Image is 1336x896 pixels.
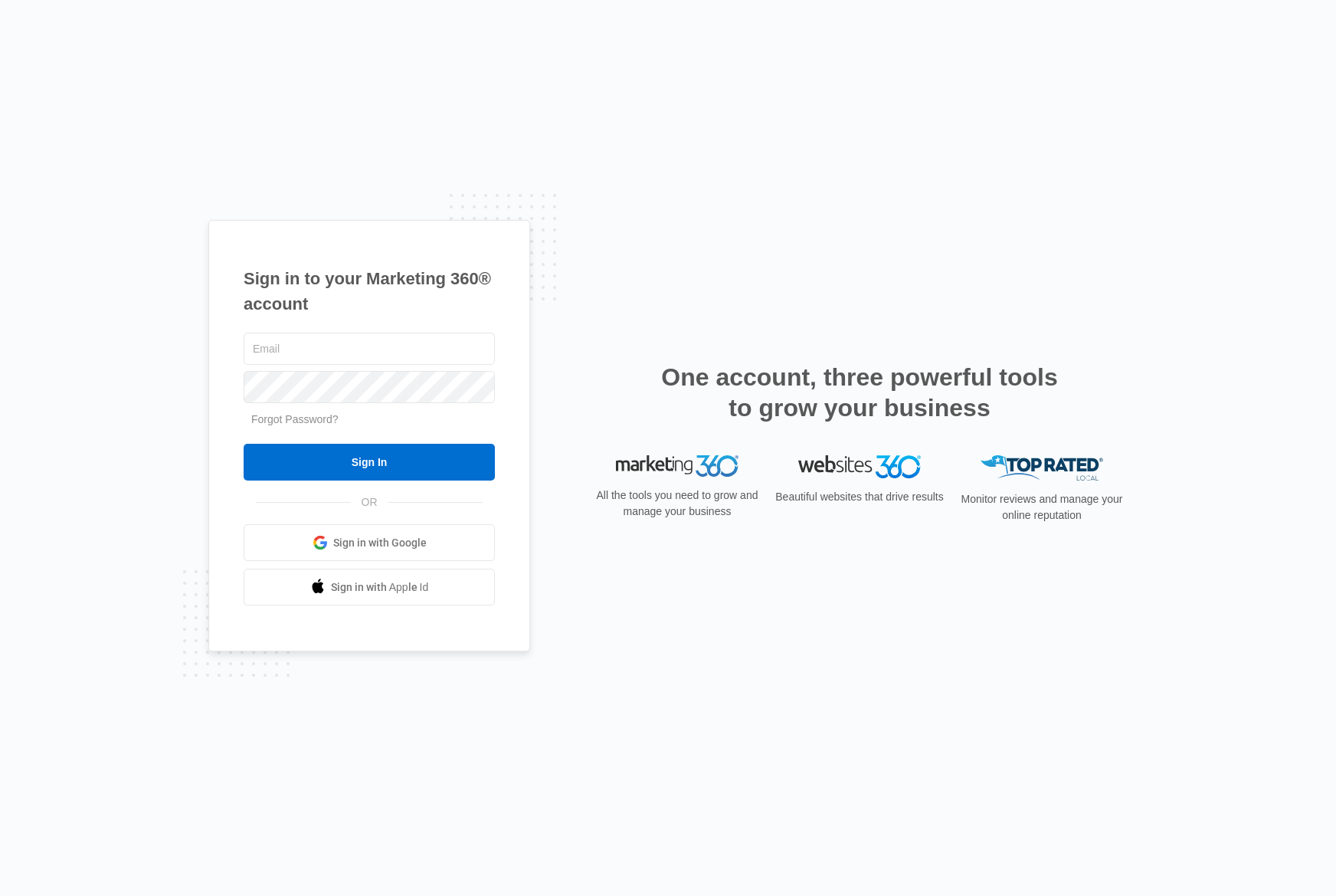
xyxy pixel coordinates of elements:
[616,455,738,477] img: Marketing 360
[244,333,495,365] input: Email
[591,487,763,520] p: All the tools you need to grow and manage your business
[981,455,1103,481] img: Top Rated Local
[251,413,339,425] a: Forgot Password?
[351,494,388,510] span: OR
[774,489,945,505] p: Beautiful websites that drive results
[333,535,427,551] span: Sign in with Google
[657,362,1063,423] h2: One account, three powerful tools to grow your business
[244,524,495,561] a: Sign in with Google
[956,491,1128,523] p: Monitor reviews and manage your online reputation
[331,579,429,596] span: Sign in with Apple Id
[244,569,495,606] a: Sign in with Apple Id
[244,444,495,481] input: Sign In
[244,266,495,317] h1: Sign in to your Marketing 360® account
[798,455,921,478] img: Websites 360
